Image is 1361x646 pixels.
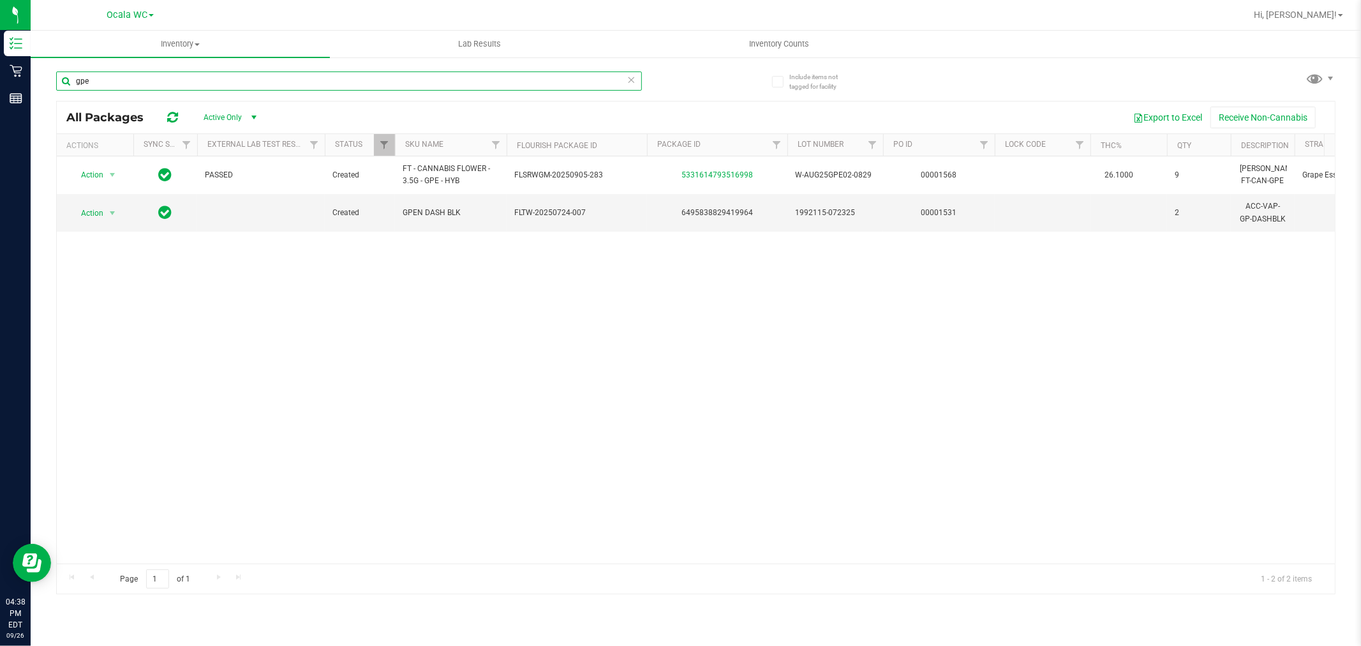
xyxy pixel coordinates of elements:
[10,64,22,77] inline-svg: Retail
[56,71,642,91] input: Search Package ID, Item Name, SKU, Lot or Part Number...
[1098,166,1140,184] span: 26.1000
[486,134,507,156] a: Filter
[629,31,928,57] a: Inventory Counts
[176,134,197,156] a: Filter
[1241,141,1289,150] a: Description
[1238,161,1287,188] div: [PERSON_NAME]-FT-CAN-GPE
[1069,134,1090,156] a: Filter
[6,596,25,631] p: 04:38 PM EDT
[657,140,701,149] a: Package ID
[31,38,330,50] span: Inventory
[1177,141,1191,150] a: Qty
[1238,199,1287,226] div: ACC-VAP-GP-DASHBLK
[1175,207,1223,219] span: 2
[6,631,25,640] p: 09/26
[1254,10,1337,20] span: Hi, [PERSON_NAME]!
[798,140,844,149] a: Lot Number
[304,134,325,156] a: Filter
[766,134,787,156] a: Filter
[681,170,753,179] a: 5331614793516998
[330,31,629,57] a: Lab Results
[107,10,147,20] span: Ocala WC
[159,166,172,184] span: In Sync
[109,569,201,589] span: Page of 1
[374,134,395,156] a: Filter
[105,204,121,222] span: select
[1210,107,1316,128] button: Receive Non-Cannabis
[159,204,172,222] span: In Sync
[70,204,104,222] span: Action
[893,140,912,149] a: PO ID
[645,207,789,219] div: 6495838829419964
[789,72,853,91] span: Include items not tagged for facility
[146,569,169,589] input: 1
[517,141,597,150] a: Flourish Package ID
[207,140,308,149] a: External Lab Test Result
[1101,141,1122,150] a: THC%
[403,163,499,187] span: FT - CANNABIS FLOWER - 3.5G - GPE - HYB
[627,71,636,88] span: Clear
[335,140,362,149] a: Status
[13,544,51,582] iframe: Resource center
[921,208,957,217] a: 00001531
[10,37,22,50] inline-svg: Inventory
[921,170,957,179] a: 00001568
[403,207,499,219] span: GPEN DASH BLK
[332,169,387,181] span: Created
[205,169,317,181] span: PASSED
[862,134,883,156] a: Filter
[441,38,518,50] span: Lab Results
[1125,107,1210,128] button: Export to Excel
[795,169,875,181] span: W-AUG25GPE02-0829
[795,207,875,219] span: 1992115-072325
[514,169,639,181] span: FLSRWGM-20250905-283
[144,140,193,149] a: Sync Status
[1305,140,1331,149] a: Strain
[66,141,128,150] div: Actions
[974,134,995,156] a: Filter
[732,38,826,50] span: Inventory Counts
[332,207,387,219] span: Created
[105,166,121,184] span: select
[10,92,22,105] inline-svg: Reports
[405,140,443,149] a: SKU Name
[1175,169,1223,181] span: 9
[31,31,330,57] a: Inventory
[66,110,156,124] span: All Packages
[1251,569,1322,589] span: 1 - 2 of 2 items
[514,207,639,219] span: FLTW-20250724-007
[70,166,104,184] span: Action
[1005,140,1046,149] a: Lock Code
